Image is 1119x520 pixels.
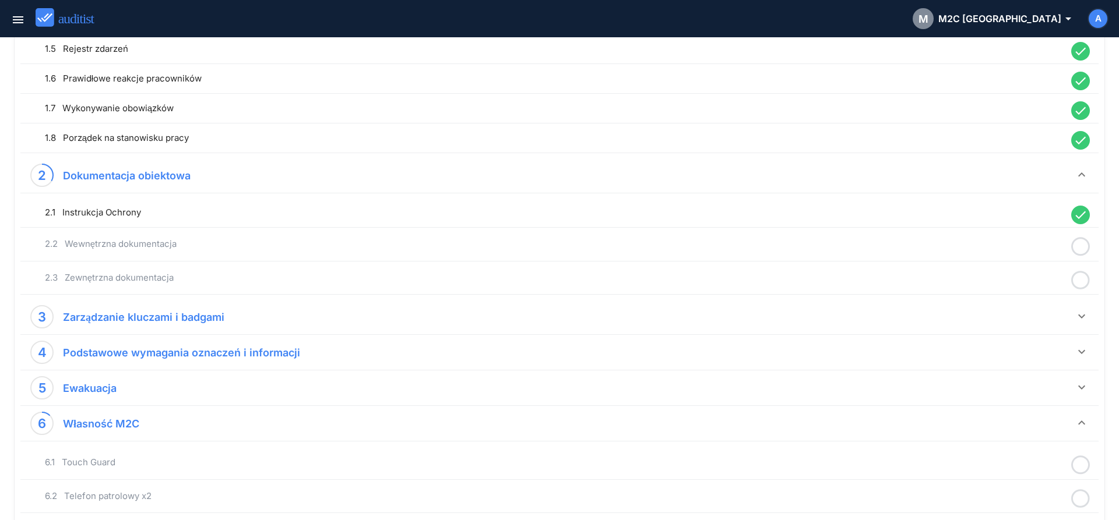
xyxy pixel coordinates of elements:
strong: Ewakuacja [63,382,117,394]
i: keyboard_arrow_down [1075,309,1089,323]
div: 1.5 Rejestr zdarzeń [45,42,1065,56]
span: M [919,11,928,27]
div: 1.6 Prawidłowe reakcje pracowników [45,72,1065,86]
i: keyboard_arrow_down [1075,416,1089,430]
strong: Własność M2C [63,418,139,430]
div: 3 [38,307,46,326]
i: keyboard_arrow_down [1075,380,1089,394]
i: done [1071,72,1090,90]
i: done [1071,42,1090,61]
span: A [1095,12,1102,26]
div: 2.2 Wewnętrzna dokumentacja [45,237,1065,251]
div: 6 [38,414,46,433]
strong: Dokumentacja obiektowa [63,169,191,182]
div: M2C [GEOGRAPHIC_DATA] [913,8,1070,29]
img: auditist_logo_new.svg [36,8,105,27]
div: 6.1 Touch Guard [45,455,1065,469]
div: 4 [38,343,47,362]
i: arrow_drop_down_outlined [1061,12,1070,26]
div: 5 [38,378,46,397]
i: keyboard_arrow_down [1075,168,1089,182]
i: done [1071,131,1090,150]
div: 2.1 Instrukcja Ochrony [45,206,1065,220]
div: 1.8 Porządek na stanowisku pracy [45,131,1065,145]
i: keyboard_arrow_down [1075,345,1089,359]
strong: Zarządzanie kluczami i badgami [63,311,224,323]
div: 1.7 Wykonywanie obowiązków [45,101,1065,115]
div: 2.3 Zewnętrzna dokumentacja [45,271,1065,285]
button: A [1088,8,1109,29]
i: menu [11,13,25,27]
strong: Podstawowe wymagania oznaczeń i informacji [63,346,300,359]
div: 2 [38,166,46,185]
i: done [1071,206,1090,224]
button: MM2C [GEOGRAPHIC_DATA] [903,5,1079,33]
i: done [1071,101,1090,120]
div: 6.2 Telefon patrolowy x2 [45,489,1065,503]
